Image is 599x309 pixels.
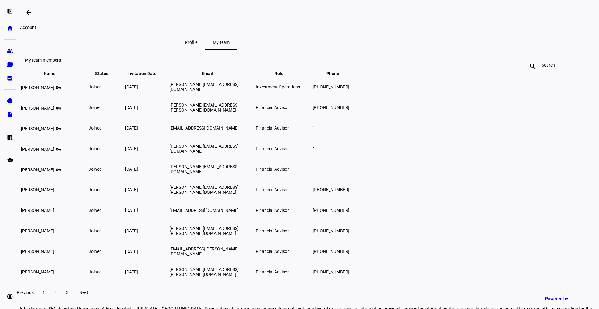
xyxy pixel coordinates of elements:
span: Financial Advisor [256,249,289,254]
span: [PERSON_NAME] [21,167,54,172]
span: joined [89,167,102,172]
span: [PERSON_NAME] [21,249,54,254]
span: joined [89,187,102,192]
td: [DATE] [125,139,168,159]
span: 1 [313,126,315,131]
span: 3 [66,290,69,295]
span: My team [213,40,230,45]
mat-icon: vpn_key [54,104,62,110]
span: Status [95,71,118,76]
span: [PHONE_NUMBER] [313,269,349,274]
a: folder_copy [4,58,16,71]
span: [PHONE_NUMBER] [313,187,349,192]
span: [PERSON_NAME][EMAIL_ADDRESS][DOMAIN_NAME] [169,82,239,92]
span: joined [89,126,102,131]
span: [PERSON_NAME] [21,106,54,111]
eth-mat-symbol: folder_copy [7,61,13,68]
td: [DATE] [125,221,168,241]
span: Financial Advisor [256,208,289,213]
span: 1 [313,167,315,172]
eth-mat-symbol: account_circle [7,293,13,300]
span: joined [89,228,102,233]
eth-data-table-title: My team members [25,58,61,63]
td: [DATE] [125,200,168,220]
mat-icon: vpn_key [54,125,62,130]
td: [DATE] [125,180,168,200]
input: Search [542,63,578,68]
span: [PERSON_NAME][EMAIL_ADDRESS][DOMAIN_NAME] [169,164,239,174]
span: [PERSON_NAME] [21,208,54,213]
span: 2 [54,290,57,295]
span: [PERSON_NAME][EMAIL_ADDRESS][PERSON_NAME][DOMAIN_NAME] [169,185,239,195]
span: [PERSON_NAME][EMAIL_ADDRESS][PERSON_NAME][DOMAIN_NAME] [169,226,239,236]
span: 1 [313,146,315,151]
span: joined [89,84,102,89]
a: home [4,22,16,34]
eth-mat-symbol: list_alt_add [7,134,13,140]
a: group [4,45,16,57]
span: [PHONE_NUMBER] [313,249,349,254]
eth-mat-symbol: home [7,25,13,31]
td: [DATE] [125,159,168,179]
span: [PERSON_NAME] [21,269,54,274]
span: Email [202,71,222,76]
span: [PERSON_NAME][EMAIL_ADDRESS][DOMAIN_NAME] [169,144,239,154]
td: [DATE] [125,118,168,138]
span: Financial Advisor [256,105,289,110]
span: Financial Advisor [256,126,289,131]
span: Phone [326,71,348,76]
div: Account [20,25,394,30]
span: Investment Operations [256,84,300,89]
span: Financial Advisor [256,187,289,192]
span: Financial Advisor [256,167,289,172]
mat-icon: vpn_key [54,166,62,171]
span: Invitation Date [127,71,166,76]
span: [PERSON_NAME] [21,228,54,233]
span: Role [275,71,293,76]
td: [DATE] [125,262,168,282]
span: Profile [185,40,197,45]
td: [DATE] [125,77,168,97]
span: Next [79,290,88,295]
span: Financial Advisor [256,228,289,233]
td: [DATE] [125,241,168,261]
a: pie_chart [4,95,16,107]
span: [EMAIL_ADDRESS][DOMAIN_NAME] [169,208,239,213]
eth-mat-symbol: pie_chart [7,98,13,104]
mat-icon: vpn_key [54,84,62,89]
eth-mat-symbol: left_panel_open [7,8,13,14]
span: [PHONE_NUMBER] [313,208,349,213]
span: joined [89,249,102,254]
span: [PERSON_NAME] [21,147,54,152]
span: [PHONE_NUMBER] [313,228,349,233]
button: Next [74,286,94,299]
span: joined [89,269,102,274]
button: 3 [62,286,73,299]
span: [PERSON_NAME][EMAIL_ADDRESS][PERSON_NAME][DOMAIN_NAME] [169,267,239,277]
eth-mat-symbol: group [7,48,13,54]
mat-icon: arrow_backwards [25,9,32,16]
span: [PHONE_NUMBER] [313,84,349,89]
td: [DATE] [125,97,168,117]
eth-mat-symbol: description [7,112,13,118]
span: [PERSON_NAME][EMAIL_ADDRESS][PERSON_NAME][DOMAIN_NAME] [169,102,239,112]
mat-icon: vpn_key [54,145,62,151]
span: [PHONE_NUMBER] [313,105,349,110]
span: joined [89,105,102,110]
eth-mat-symbol: school [7,157,13,163]
span: joined [89,146,102,151]
a: bid_landscape [4,72,16,84]
span: [PERSON_NAME] [21,85,54,90]
mat-icon: search [525,63,540,70]
span: Financial Advisor [256,269,289,274]
a: Powered by [542,293,590,304]
span: joined [89,208,102,213]
span: [PERSON_NAME] [21,187,54,192]
span: [EMAIL_ADDRESS][PERSON_NAME][DOMAIN_NAME] [169,246,239,256]
eth-mat-symbol: bid_landscape [7,75,13,81]
button: 2 [50,286,61,299]
a: description [4,108,16,121]
span: [PERSON_NAME] [21,126,54,131]
span: Financial Advisor [256,146,289,151]
span: Name [44,71,65,76]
